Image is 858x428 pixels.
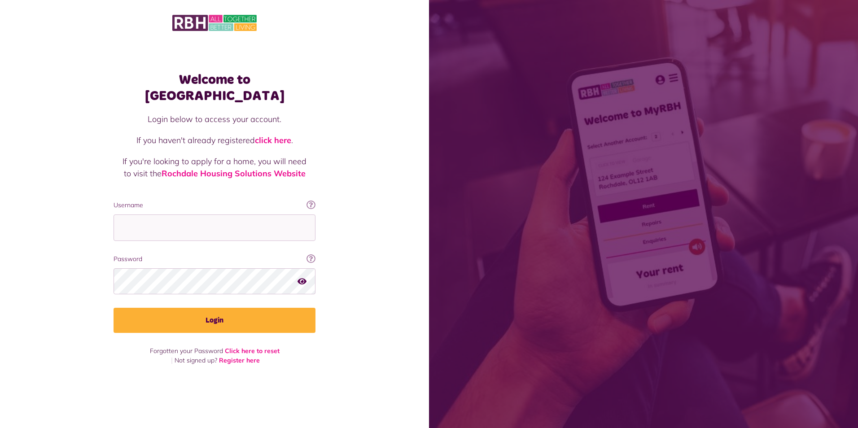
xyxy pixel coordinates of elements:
[123,155,306,179] p: If you're looking to apply for a home, you will need to visit the
[150,347,223,355] span: Forgotten your Password
[114,254,315,264] label: Password
[175,356,217,364] span: Not signed up?
[114,308,315,333] button: Login
[225,347,280,355] a: Click here to reset
[123,134,306,146] p: If you haven't already registered .
[219,356,260,364] a: Register here
[162,168,306,179] a: Rochdale Housing Solutions Website
[123,113,306,125] p: Login below to access your account.
[255,135,291,145] a: click here
[114,201,315,210] label: Username
[114,72,315,104] h1: Welcome to [GEOGRAPHIC_DATA]
[172,13,257,32] img: MyRBH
